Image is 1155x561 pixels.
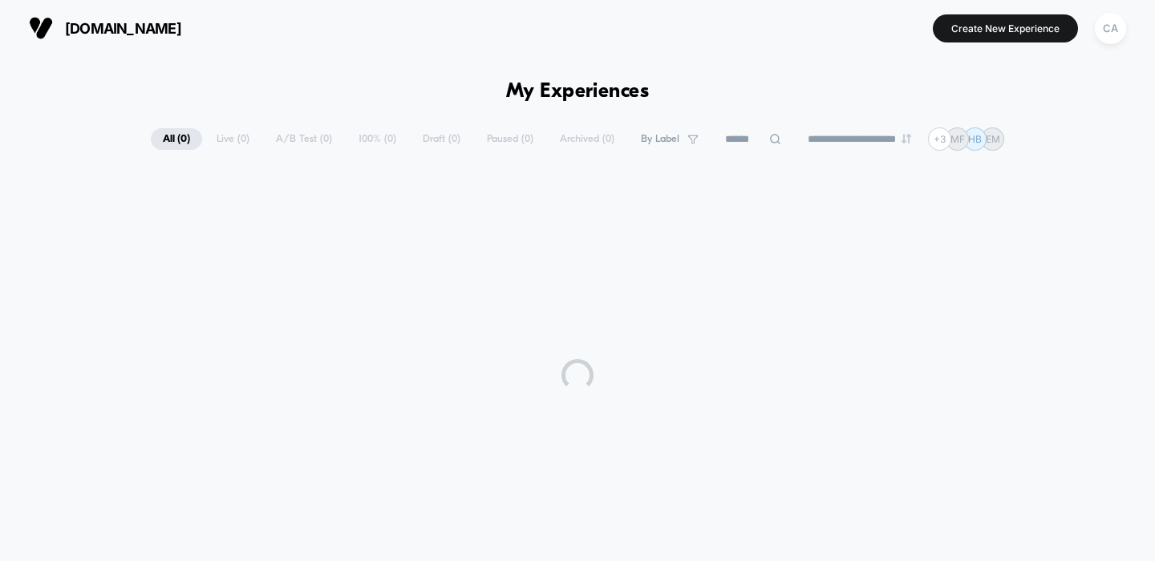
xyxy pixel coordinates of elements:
h1: My Experiences [506,80,650,103]
p: HB [968,133,982,145]
span: By Label [641,133,679,145]
button: [DOMAIN_NAME] [24,15,186,41]
img: Visually logo [29,16,53,40]
span: [DOMAIN_NAME] [65,20,181,37]
p: MF [950,133,965,145]
img: end [902,134,911,143]
button: CA [1090,12,1131,45]
button: Create New Experience [933,14,1078,42]
div: + 3 [928,127,951,151]
span: All ( 0 ) [151,128,202,150]
div: CA [1095,13,1126,44]
p: EM [986,133,1000,145]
